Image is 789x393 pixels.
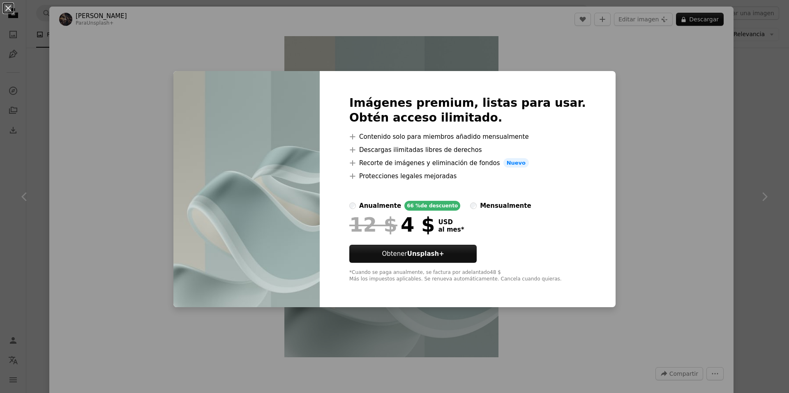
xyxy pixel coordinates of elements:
[438,226,464,233] span: al mes *
[349,245,477,263] button: ObtenerUnsplash+
[349,158,586,168] li: Recorte de imágenes y eliminación de fondos
[349,96,586,125] h2: Imágenes premium, listas para usar. Obtén acceso ilimitado.
[349,171,586,181] li: Protecciones legales mejoradas
[470,202,477,209] input: mensualmente
[503,158,529,168] span: Nuevo
[349,269,586,283] div: *Cuando se paga anualmente, se factura por adelantado 48 $ Más los impuestos aplicables. Se renue...
[404,201,460,211] div: 66 % de descuento
[407,250,444,257] strong: Unsplash+
[173,71,320,308] img: premium_photo-1665929000997-af599165621e
[349,214,397,235] span: 12 $
[438,218,464,226] span: USD
[349,202,356,209] input: anualmente66 %de descuento
[480,201,531,211] div: mensualmente
[349,214,435,235] div: 4 $
[349,132,586,142] li: Contenido solo para miembros añadido mensualmente
[349,145,586,155] li: Descargas ilimitadas libres de derechos
[359,201,401,211] div: anualmente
